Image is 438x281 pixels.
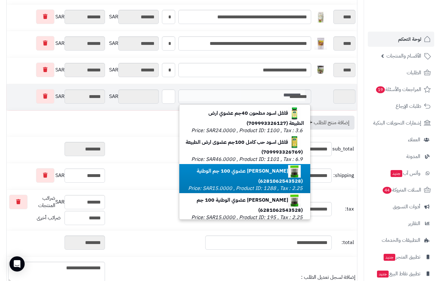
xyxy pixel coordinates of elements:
span: طلبات الإرجاع [396,102,421,111]
img: 1663211476-black-pepper-ground-1_8-40x40.jpg [288,107,301,120]
span: total: [333,239,354,246]
b: [PERSON_NAME] عضوي الوطنية 100 جم (6281062543528) [197,196,304,214]
span: وآتس آب [390,169,420,178]
div: SAR [8,89,105,104]
a: المراجعات والأسئلة19 [368,82,434,97]
span: sub_total: [333,145,354,153]
span: المراجعات والأسئلة [375,85,421,94]
img: 1760109008-%D8%B1%D9%82%D8%A7%D8%A6%D9%82%20%D8%B4%D9%88%D9%81%D8%A7%D9%86%20%D8%B5%D8%BA%D9%8A%D... [314,10,327,23]
span: العملاء [408,135,420,144]
span: تطبيق المتجر [383,253,420,261]
div: SAR [8,195,105,209]
span: التطبيقات والخدمات [382,236,420,245]
small: Price: SAR15.0000 , Product ID: 1288 , Tax : 2.25 [188,185,303,192]
a: التقارير [368,216,434,231]
img: 1690581692-6281062543528-40x40.jpg [288,165,301,178]
div: SAR [8,168,105,183]
a: المدونة [368,149,434,164]
span: shipping: [333,172,354,179]
div: SAR [108,36,159,51]
span: الطلبات [407,68,421,77]
small: Price: SAR24.0000 , Product ID: 1100 , Tax : 3.6 [191,127,303,134]
div: SAR [8,9,105,24]
b: [PERSON_NAME] عضوي 100 جم الوطنية (6281062543528) [197,167,304,185]
a: لوحة التحكم [368,32,434,47]
a: أدوات التسويق [368,199,434,214]
div: Open Intercom Messenger [9,256,25,272]
span: ضرائب المنتجات [31,195,55,209]
div: SAR [8,36,105,51]
div: SAR [108,89,159,104]
div: SAR [108,63,159,77]
a: طلبات الإرجاع [368,99,434,114]
span: جديد [377,271,389,278]
div: SAR [108,10,159,24]
img: 1663211728-black_pepper_tin_1-40x40.jpg [288,136,301,149]
a: إشعارات التحويلات البنكية [368,115,434,131]
div: إضافة لسجل تعديل الطلب : [108,274,355,281]
span: التقارير [408,219,420,228]
span: المدونة [406,152,420,161]
a: الطلبات [368,65,434,80]
span: ضرائب أخرى [37,214,61,222]
a: وآتس آبجديد [368,166,434,181]
span: تطبيق نقاط البيع [376,269,420,278]
span: إشعارات التحويلات البنكية [373,119,421,127]
img: 1727302828-%D9%81%D9%88%D9%84%20%D9%85%D8%AC%D9%81%D9%81%20%D8%B9%D8%B6%D9%88%D9%8A%20-40x40.jpg [314,37,327,50]
span: أدوات التسويق [393,202,420,211]
a: السلات المتروكة44 [368,182,434,198]
span: tax: [333,205,354,213]
span: الأقسام والمنتجات [386,52,421,60]
a: التطبيقات والخدمات [368,233,434,248]
img: 1722875324-%D8%B2%D8%B9%D8%AA%D8%B1%20%D8%B9%D8%B6%D9%88%D9%8A%20%D8%B2%D8%A7%D8%AF%D9%86%D8%A71-... [314,64,327,76]
div: SAR [8,63,105,77]
b: فلفل اسود مطحون 40جم عضوي ارض الطبيعة (709993326127) [208,109,304,127]
img: 1691753412-1690581692-6281062543528-550x550-40x40.jpg [288,194,301,207]
a: إضافة منتج للطلب [301,116,355,130]
span: جديد [391,170,402,177]
span: السلات المتروكة [382,186,421,194]
span: لوحة التحكم [398,35,421,44]
a: تطبيق المتجرجديد [368,249,434,265]
span: 44 [383,187,392,194]
a: العملاء [368,132,434,147]
span: جديد [384,254,395,261]
span: 19 [376,86,385,93]
small: Price: SAR46.0000 , Product ID: 1101 , Tax : 6.9 [191,156,303,163]
b: فلفل اسود حب كامل 100جم عضوى ارض الطبيعة (709993326769) [186,138,304,156]
small: Price: SAR15.0000 , Product ID: 195 , Tax : 2.25 [191,214,303,221]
